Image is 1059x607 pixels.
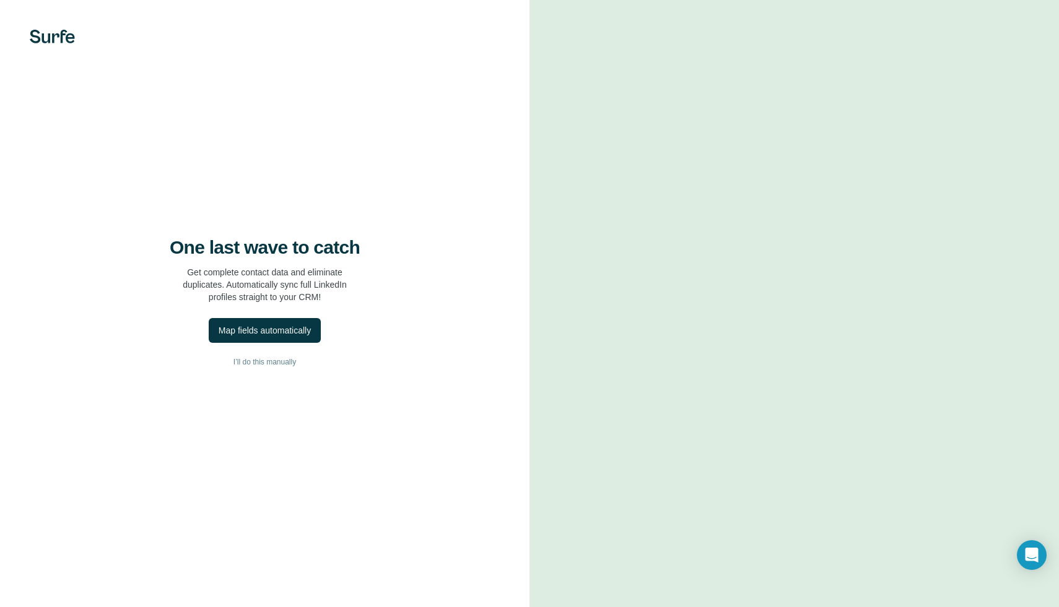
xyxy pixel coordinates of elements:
[233,356,296,368] span: I’ll do this manually
[30,30,75,43] img: Surfe's logo
[209,318,321,343] button: Map fields automatically
[1017,540,1047,570] div: Open Intercom Messenger
[183,266,347,303] p: Get complete contact data and eliminate duplicates. Automatically sync full LinkedIn profiles str...
[25,353,505,371] button: I’ll do this manually
[219,324,311,337] div: Map fields automatically
[170,236,360,259] h4: One last wave to catch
